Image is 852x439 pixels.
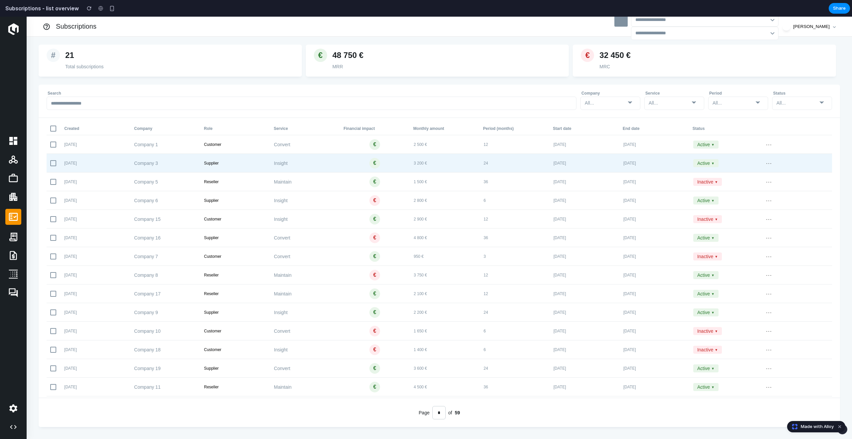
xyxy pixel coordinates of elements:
button: ⋯ [763,291,774,300]
h3: 21 [65,33,282,44]
div: € [373,292,376,300]
div: [DATE] [64,163,77,168]
div: € [373,236,376,244]
div: Convert [274,236,336,243]
div: € [318,33,322,45]
div: 12 [484,275,488,280]
span: ▼ [711,369,715,372]
span: Toggle Row Selected [49,292,57,300]
div: [DATE] [553,182,566,187]
button: ⋯ [763,124,774,132]
button: [PERSON_NAME] [793,6,836,14]
div: [DATE] [623,219,636,224]
h5: Period (months) [483,109,553,115]
div: € [373,161,376,169]
button: Dismiss watermark [836,423,844,431]
span: Toggle Row Selected [49,124,57,132]
div: [DATE] [623,293,636,298]
h3: 32 450 € [599,33,816,44]
button: Inactive▼ [693,329,722,337]
span: ▼ [711,126,715,130]
div: 12 [484,256,488,261]
div: Insight [274,143,336,150]
div: Customer [204,126,221,131]
div: Company 19 [134,348,196,355]
button: ⋯ [763,235,774,244]
div: Company 17 [134,274,196,281]
div: [DATE] [64,219,77,224]
div: 6 [484,182,486,187]
div: Maintain [274,274,336,281]
div: 2 100 € [414,275,427,280]
div: [DATE] [64,349,77,354]
div: Insight [274,199,336,206]
div: 24 [484,349,488,354]
div: € [373,217,376,225]
div: € [373,348,376,356]
div: Company 18 [134,330,196,337]
div: [DATE] [64,293,77,298]
button: Inactive▼ [693,199,722,207]
div: Supplier [204,349,219,354]
div: 950 € [414,237,424,242]
div: Maintain [274,367,336,374]
button: ⋯ [763,180,774,188]
span: Toggle Row Selected [49,329,57,337]
div: 1 500 € [414,163,427,168]
span: ▼ [715,238,718,242]
button: Active▼ [693,292,719,300]
div: € [373,199,376,207]
div: [DATE] [64,126,77,131]
div: [DATE] [64,331,77,336]
div: Company 11 [134,367,196,374]
div: Insight [274,292,336,299]
div: All... [585,83,593,90]
div: [DATE] [623,163,636,168]
div: € [373,180,376,188]
div: Reseller [204,368,219,373]
span: Toggle Row Selected [49,348,57,356]
span: Toggle Row Selected [49,366,57,374]
span: ▼ [711,275,715,279]
button: ⋯ [763,329,774,337]
div: Supplier [204,144,219,149]
span: Toggle Row Selected [49,254,57,262]
div: Customer [204,312,221,317]
div: [DATE] [623,331,636,336]
div: [DATE] [623,368,636,373]
span: ▼ [715,331,718,335]
h5: Company [134,109,204,115]
span: ▼ [715,201,718,205]
div: Maintain [274,162,336,169]
label: Service [644,73,704,80]
div: [DATE] [553,219,566,224]
div: [DATE] [553,331,566,336]
button: ⋯ [763,161,774,170]
div: Supplier [204,182,219,187]
button: Inactive▼ [693,310,722,318]
span: ▼ [711,145,715,149]
div: [DATE] [623,256,636,261]
span: Toggle Row Selected [49,199,57,207]
label: Company [580,73,640,80]
span: Toggle Row Selected [49,217,57,225]
span: ▼ [711,257,715,260]
div: Customer [204,200,221,205]
div: [DATE] [623,237,636,242]
div: [DATE] [623,312,636,317]
div: 2 900 € [414,200,427,205]
div: 24 [484,144,488,149]
button: Active▼ [693,180,719,188]
button: ⋯ [763,254,774,263]
div: Maintain [274,255,336,262]
div: 3 600 € [414,349,427,354]
button: ⋯ [763,198,774,207]
div: Company 5 [134,162,196,169]
div: Convert [274,348,336,355]
div: [DATE] [553,256,566,261]
div: Convert [274,311,336,318]
div: Company 15 [134,199,196,206]
button: Active▼ [693,254,719,262]
div: All... [776,83,784,90]
button: ⋯ [763,366,774,375]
